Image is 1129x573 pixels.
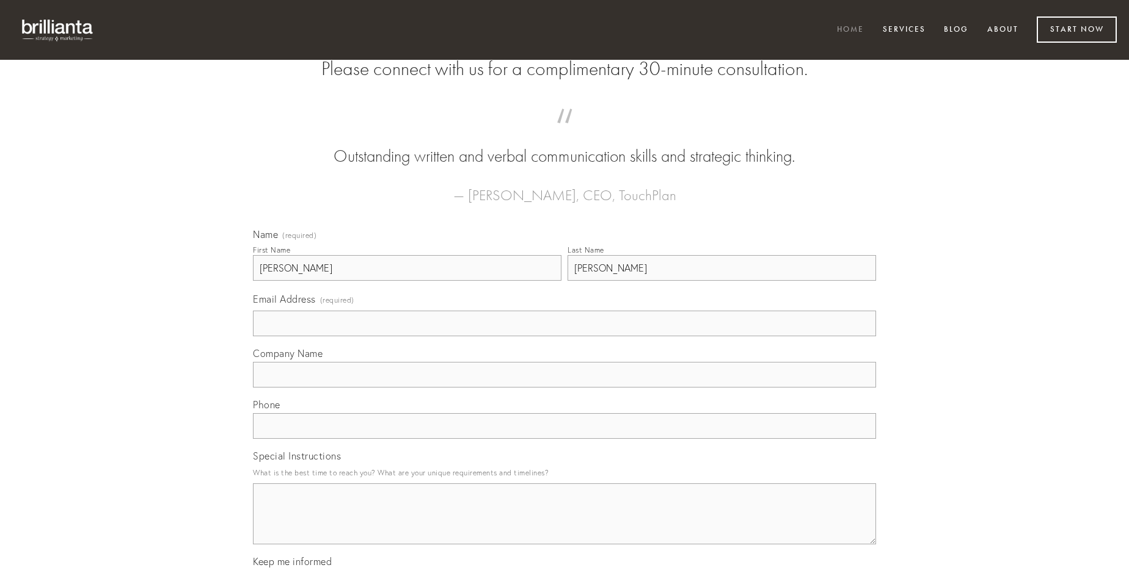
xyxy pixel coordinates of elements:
[253,555,332,568] span: Keep me informed
[282,232,316,239] span: (required)
[253,228,278,240] span: Name
[875,20,934,40] a: Services
[272,168,857,207] figcaption: — [PERSON_NAME], CEO, TouchPlan
[253,57,876,81] h2: Please connect with us for a complimentary 30-minute consultation.
[12,12,104,48] img: brillianta - research, strategy, marketing
[253,450,341,462] span: Special Instructions
[253,293,316,305] span: Email Address
[936,20,976,40] a: Blog
[979,20,1026,40] a: About
[253,464,876,481] p: What is the best time to reach you? What are your unique requirements and timelines?
[272,121,857,168] blockquote: Outstanding written and verbal communication skills and strategic thinking.
[1037,16,1117,43] a: Start Now
[253,347,323,359] span: Company Name
[829,20,872,40] a: Home
[253,398,280,411] span: Phone
[320,292,354,308] span: (required)
[253,245,290,254] div: First Name
[568,245,604,254] div: Last Name
[272,121,857,145] span: “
